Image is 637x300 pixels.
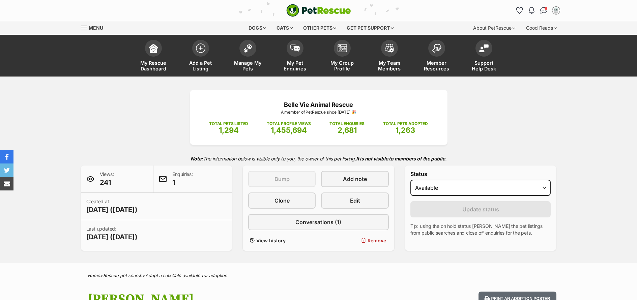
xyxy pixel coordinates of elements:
a: My Rescue Dashboard [130,36,177,77]
p: Enquiries: [172,171,193,187]
a: Menu [81,21,108,33]
span: View history [256,237,286,244]
p: TOTAL ENQUIRIES [329,121,364,127]
span: My Group Profile [327,60,357,71]
img: add-pet-listing-icon-0afa8454b4691262ce3f59096e99ab1cd57d4a30225e0717b998d2c9b9846f56.svg [196,43,205,53]
p: A member of PetRescue since [DATE] 🎉 [200,109,437,115]
span: [DATE] ([DATE]) [86,205,138,214]
span: Manage My Pets [233,60,263,71]
a: PetRescue [286,4,351,17]
p: TOTAL PROFILE VIEWS [267,121,311,127]
a: Rescue pet search [103,273,142,278]
a: Clone [248,192,316,209]
span: Add a Pet Listing [185,60,216,71]
button: My account [551,5,561,16]
p: Last updated: [86,226,138,242]
img: manage-my-pets-icon-02211641906a0b7f246fdf0571729dbe1e7629f14944591b6c1af311fb30b64b.svg [243,44,253,53]
span: Edit [350,197,360,205]
span: 241 [100,178,114,187]
span: 1 [172,178,193,187]
img: member-resources-icon-8e73f808a243e03378d46382f2149f9095a855e16c252ad45f914b54edf8863c.svg [432,44,441,53]
a: Add a Pet Listing [177,36,224,77]
button: Bump [248,171,316,187]
div: Other pets [298,21,341,35]
p: TOTAL PETS ADOPTED [383,121,428,127]
p: Views: [100,171,114,187]
img: Belle Vie Animal Rescue profile pic [553,7,559,14]
p: TOTAL PETS LISTED [209,121,248,127]
span: [DATE] ([DATE]) [86,232,138,242]
img: logo-cat-932fe2b9b8326f06289b0f2fb663e598f794de774fb13d1741a6617ecf9a85b4.svg [286,4,351,17]
a: My Group Profile [319,36,366,77]
a: My Pet Enquiries [271,36,319,77]
div: Dogs [244,21,271,35]
label: Status [410,171,551,177]
img: chat-41dd97257d64d25036548639549fe6c8038ab92f7586957e7f3b1b290dea8141.svg [540,7,547,14]
div: Get pet support [342,21,398,35]
button: Remove [321,236,388,245]
button: Notifications [526,5,537,16]
span: 1,263 [396,126,415,134]
img: dashboard-icon-eb2f2d2d3e046f16d808141f083e7271f6b2e854fb5c12c21221c1fb7104beca.svg [149,43,158,53]
a: Member Resources [413,36,460,77]
a: Home [88,273,100,278]
p: The information below is visible only to you, the owner of this pet listing. [81,152,556,166]
ul: Account quick links [514,5,561,16]
span: My Pet Enquiries [280,60,310,71]
a: Cats available for adoption [172,273,227,278]
a: Conversations (1) [248,214,389,230]
a: Support Help Desk [460,36,508,77]
a: Add note [321,171,388,187]
a: Favourites [514,5,525,16]
div: Good Reads [521,21,561,35]
span: Conversations (1) [295,218,341,226]
span: 1,455,694 [271,126,307,134]
div: Cats [272,21,297,35]
img: group-profile-icon-3fa3cf56718a62981997c0bc7e787c4b2cf8bcc04b72c1350f741eb67cf2f40e.svg [338,44,347,52]
a: View history [248,236,316,245]
span: Add note [343,175,367,183]
a: Adopt a cat [145,273,169,278]
div: About PetRescue [468,21,520,35]
button: Update status [410,201,551,217]
span: My Rescue Dashboard [138,60,169,71]
strong: It is not visible to members of the public. [356,156,447,161]
span: Remove [368,237,386,244]
img: notifications-46538b983faf8c2785f20acdc204bb7945ddae34d4c08c2a6579f10ce5e182be.svg [529,7,534,14]
span: Support Help Desk [469,60,499,71]
span: Update status [462,205,499,213]
p: Created at: [86,198,138,214]
img: pet-enquiries-icon-7e3ad2cf08bfb03b45e93fb7055b45f3efa6380592205ae92323e6603595dc1f.svg [290,44,300,52]
span: Member Resources [422,60,452,71]
img: help-desk-icon-fdf02630f3aa405de69fd3d07c3f3aa587a6932b1a1747fa1d2bba05be0121f9.svg [479,44,489,52]
p: Tip: using the on hold status [PERSON_NAME] the pet listings from public searches and close off e... [410,223,551,236]
a: Edit [321,192,388,209]
span: My Team Members [374,60,405,71]
span: Menu [89,25,103,31]
strong: Note: [191,156,203,161]
a: My Team Members [366,36,413,77]
span: 1,294 [219,126,239,134]
span: Clone [274,197,290,205]
div: > > > [71,273,567,278]
a: Conversations [539,5,549,16]
span: Bump [274,175,290,183]
span: 2,681 [338,126,357,134]
img: team-members-icon-5396bd8760b3fe7c0b43da4ab00e1e3bb1a5d9ba89233759b79545d2d3fc5d0d.svg [385,44,394,53]
a: Manage My Pets [224,36,271,77]
p: Belle Vie Animal Rescue [200,100,437,109]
